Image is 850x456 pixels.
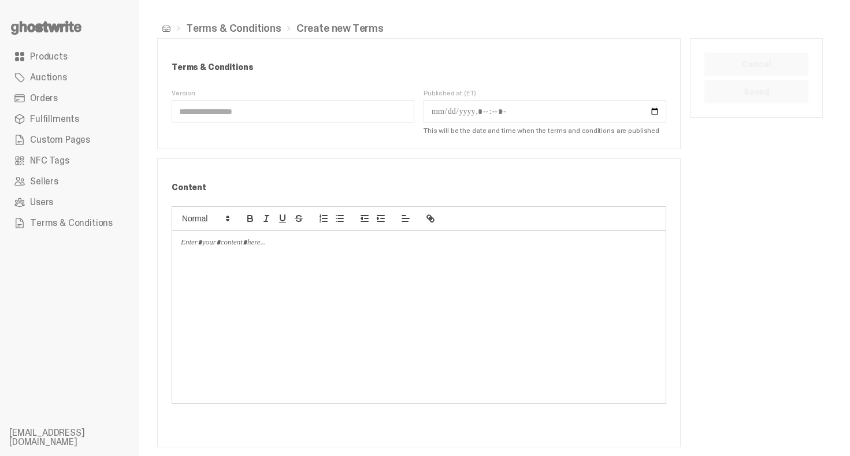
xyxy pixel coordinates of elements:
p: Terms & Conditions [172,63,666,71]
a: Terms & Conditions [186,23,281,34]
a: Custom Pages [9,129,129,150]
span: This will be the date and time when the terms and conditions are published [424,126,659,135]
button: indent: -1 [357,212,373,225]
span: Version [172,88,414,98]
a: Orders [9,88,129,109]
button: list: ordered [315,212,332,225]
a: Users [9,192,129,213]
p: Content [172,183,666,191]
input: Version [172,100,414,123]
a: Sellers [9,171,129,192]
span: Users [30,198,53,207]
a: Products [9,46,129,67]
button: indent: +1 [373,212,389,225]
button: italic [258,212,274,225]
a: Fulfillments [9,109,129,129]
button: strike [291,212,307,225]
span: Custom Pages [30,135,90,144]
a: NFC Tags [9,150,129,171]
span: Auctions [30,73,67,82]
span: Fulfillments [30,114,79,124]
a: Auctions [9,67,129,88]
a: Terms & Conditions [9,213,129,233]
span: Products [30,52,68,61]
button: link [422,212,439,225]
span: Published at (ET) [424,88,666,98]
span: Orders [30,94,58,103]
span: Sellers [30,177,58,186]
span: Terms & Conditions [30,218,113,228]
li: [EMAIL_ADDRESS][DOMAIN_NAME] [9,428,148,447]
button: underline [274,212,291,225]
span: NFC Tags [30,156,69,165]
button: list: bullet [332,212,348,225]
input: Published at (ET) [424,100,666,123]
button: bold [242,212,258,225]
li: Create new Terms [281,23,384,34]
